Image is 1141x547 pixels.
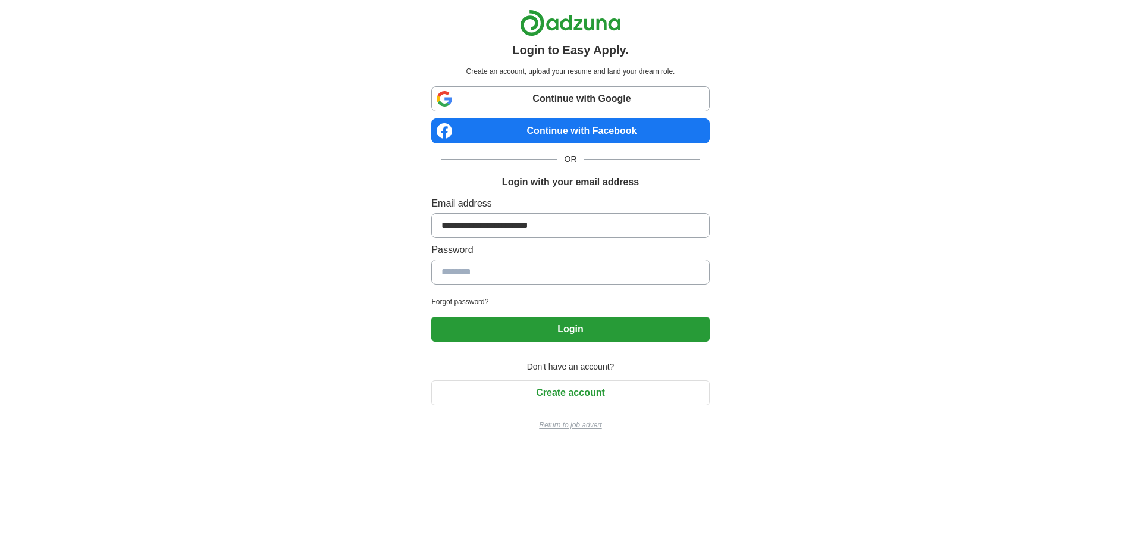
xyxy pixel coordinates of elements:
a: Continue with Google [431,86,709,111]
button: Login [431,317,709,342]
a: Forgot password? [431,296,709,307]
p: Create an account, upload your resume and land your dream role. [434,66,707,77]
img: Adzuna logo [520,10,621,36]
button: Create account [431,380,709,405]
h1: Login with your email address [502,175,639,189]
span: OR [557,153,584,165]
a: Create account [431,387,709,398]
label: Password [431,243,709,257]
h1: Login to Easy Apply. [512,41,629,59]
label: Email address [431,196,709,211]
span: Don't have an account? [520,361,622,373]
a: Return to job advert [431,420,709,430]
a: Continue with Facebook [431,118,709,143]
